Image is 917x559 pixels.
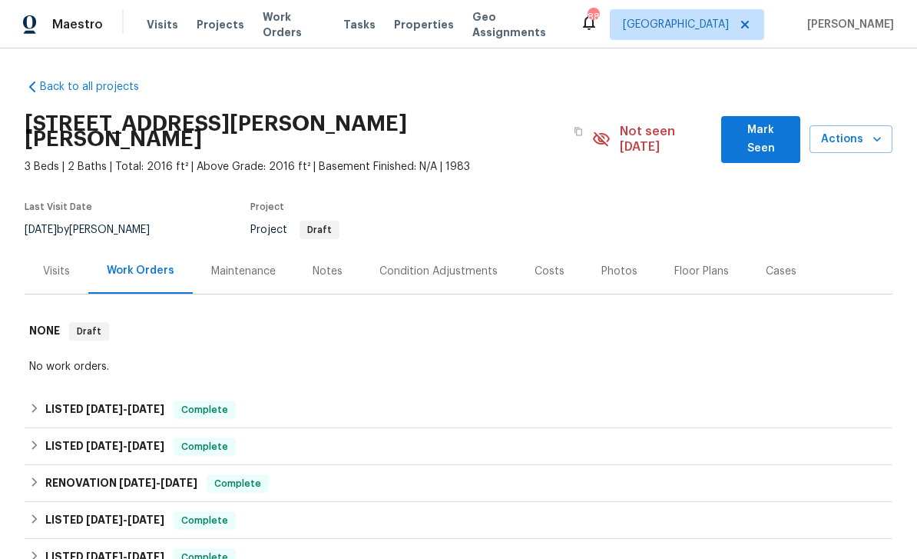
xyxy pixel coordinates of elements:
span: [DATE] [119,477,156,488]
span: Complete [208,476,267,491]
div: LISTED [DATE]-[DATE]Complete [25,428,892,465]
div: No work orders. [29,359,888,374]
span: Maestro [52,17,103,32]
h6: LISTED [45,438,164,456]
span: - [86,441,164,451]
div: 88 [588,9,598,25]
span: [DATE] [127,441,164,451]
span: Projects [197,17,244,32]
span: 3 Beds | 2 Baths | Total: 2016 ft² | Above Grade: 2016 ft² | Basement Finished: N/A | 1983 [25,159,592,175]
span: - [86,514,164,525]
span: Complete [175,439,234,454]
span: Not seen [DATE] [620,124,713,155]
div: Floor Plans [674,264,729,279]
h2: [STREET_ADDRESS][PERSON_NAME][PERSON_NAME] [25,116,564,147]
span: Actions [822,130,880,149]
h6: LISTED [45,511,164,530]
div: NONE Draft [25,307,892,356]
span: Tasks [343,19,376,30]
div: RENOVATION [DATE]-[DATE]Complete [25,465,892,502]
div: LISTED [DATE]-[DATE]Complete [25,391,892,428]
div: Notes [313,264,343,279]
div: Maintenance [211,264,276,279]
span: [PERSON_NAME] [801,17,894,32]
span: [DATE] [25,225,57,235]
span: Geo Assignments [472,9,561,40]
span: Work Orders [263,9,325,40]
span: Last Visit Date [25,202,92,211]
h6: RENOVATION [45,474,197,493]
button: Actions [809,125,892,154]
span: [DATE] [161,477,197,488]
span: Visits [147,17,178,32]
span: - [86,404,164,414]
span: Project [250,225,339,235]
div: Cases [766,264,796,279]
span: - [119,477,197,488]
div: LISTED [DATE]-[DATE]Complete [25,502,892,539]
span: [DATE] [86,441,123,451]
span: Draft [71,324,108,339]
a: Back to all projects [25,79,172,95]
span: [DATE] [127,404,164,414]
div: Work Orders [107,263,174,278]
span: Complete [175,513,234,528]
button: Copy Address [564,118,592,145]
span: [DATE] [86,404,123,414]
span: Complete [175,402,234,418]
span: [DATE] [86,514,123,525]
span: Properties [394,17,454,32]
button: Mark Seen [721,116,800,163]
span: [GEOGRAPHIC_DATA] [623,17,729,32]
span: [DATE] [127,514,164,525]
span: Project [250,202,284,211]
div: Photos [601,264,637,279]
h6: NONE [29,322,60,341]
div: by [PERSON_NAME] [25,221,168,239]
div: Costs [535,264,564,279]
span: Mark Seen [733,121,788,158]
div: Visits [43,264,70,279]
div: Condition Adjustments [379,264,498,279]
h6: LISTED [45,401,164,419]
span: Draft [301,225,338,235]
